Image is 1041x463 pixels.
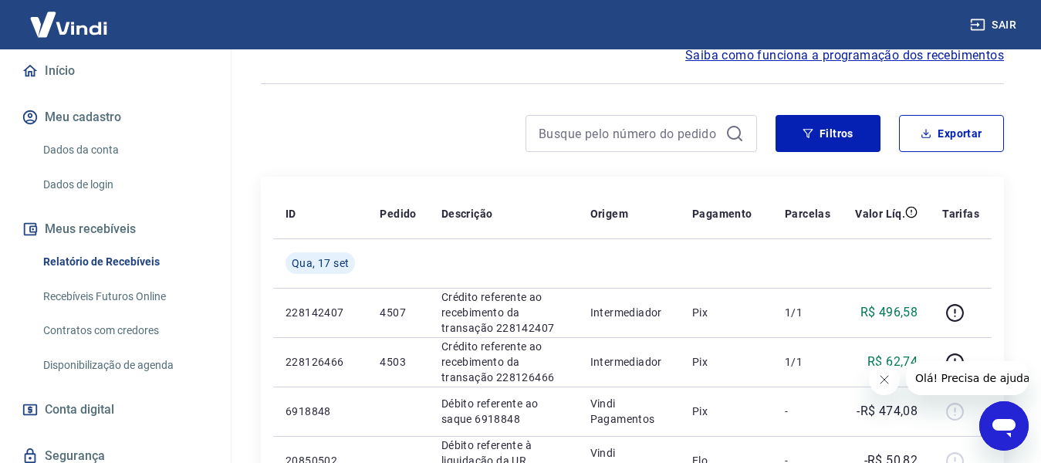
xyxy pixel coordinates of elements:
[692,305,760,320] p: Pix
[692,206,752,221] p: Pagamento
[906,361,1029,395] iframe: Mensagem da empresa
[590,305,668,320] p: Intermediador
[785,206,830,221] p: Parcelas
[9,11,130,23] span: Olá! Precisa de ajuda?
[286,404,355,419] p: 6918848
[441,396,566,427] p: Débito referente ao saque 6918848
[380,305,416,320] p: 4507
[19,212,212,246] button: Meus recebíveis
[942,206,979,221] p: Tarifas
[37,281,212,313] a: Recebíveis Futuros Online
[590,354,668,370] p: Intermediador
[286,206,296,221] p: ID
[590,396,668,427] p: Vindi Pagamentos
[19,1,119,48] img: Vindi
[19,54,212,88] a: Início
[286,305,355,320] p: 228142407
[785,305,830,320] p: 1/1
[380,206,416,221] p: Pedido
[967,11,1022,39] button: Sair
[292,255,349,271] span: Qua, 17 set
[692,354,760,370] p: Pix
[539,122,719,145] input: Busque pelo número do pedido
[37,315,212,346] a: Contratos com credores
[776,115,880,152] button: Filtros
[860,303,918,322] p: R$ 496,58
[692,404,760,419] p: Pix
[857,402,918,421] p: -R$ 474,08
[685,46,1004,65] a: Saiba como funciona a programação dos recebimentos
[590,206,628,221] p: Origem
[19,100,212,134] button: Meu cadastro
[979,401,1029,451] iframe: Botão para abrir a janela de mensagens
[855,206,905,221] p: Valor Líq.
[37,169,212,201] a: Dados de login
[19,393,212,427] a: Conta digital
[380,354,416,370] p: 4503
[441,339,566,385] p: Crédito referente ao recebimento da transação 228126466
[37,350,212,381] a: Disponibilização de agenda
[45,399,114,421] span: Conta digital
[785,404,830,419] p: -
[37,134,212,166] a: Dados da conta
[441,289,566,336] p: Crédito referente ao recebimento da transação 228142407
[869,364,900,395] iframe: Fechar mensagem
[899,115,1004,152] button: Exportar
[37,246,212,278] a: Relatório de Recebíveis
[785,354,830,370] p: 1/1
[286,354,355,370] p: 228126466
[867,353,918,371] p: R$ 62,74
[441,206,493,221] p: Descrição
